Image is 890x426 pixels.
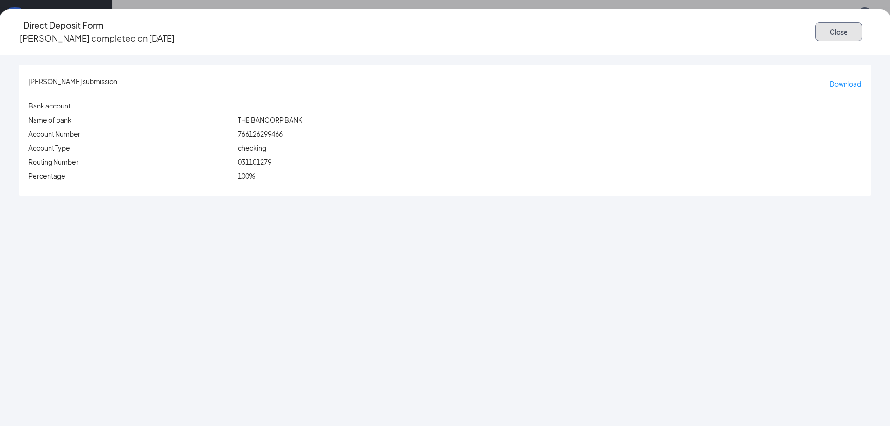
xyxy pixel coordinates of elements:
p: Account Type [28,143,234,153]
span: THE BANCORP BANK [238,116,302,124]
span: checking [238,144,266,152]
p: [PERSON_NAME] completed on [DATE] [20,32,175,45]
h4: Direct Deposit Form [23,19,103,32]
p: Name of bank [28,115,234,125]
span: [PERSON_NAME] submission [28,76,117,91]
p: Account Number [28,129,234,139]
p: Download [830,79,861,89]
button: Download [829,76,862,91]
span: 031101279 [238,158,271,166]
p: Bank account [28,101,234,111]
button: Close [815,22,862,41]
p: Percentage [28,171,234,181]
p: Routing Number [28,157,234,167]
span: 100% [238,172,256,180]
span: 766126299466 [238,130,283,138]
